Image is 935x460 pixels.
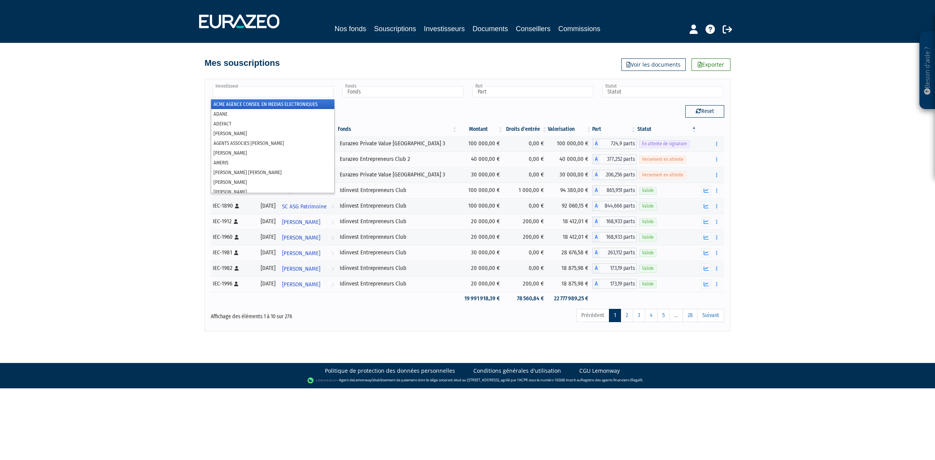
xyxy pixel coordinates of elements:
th: Fonds: activer pour trier la colonne par ordre croissant [337,123,458,136]
a: [PERSON_NAME] [279,229,337,245]
a: 3 [633,309,645,322]
th: Droits d'entrée: activer pour trier la colonne par ordre croissant [504,123,548,136]
div: A - Idinvest Entrepreneurs Club [592,248,637,258]
div: IEC-1981 [213,249,254,257]
a: Commissions [558,23,600,34]
div: [DATE] [260,217,277,226]
img: logo-lemonway.png [307,377,337,384]
li: [PERSON_NAME] [PERSON_NAME] [211,167,334,177]
a: SC ASG Patrimoine [279,198,337,214]
li: ACME AGENCE CONSEIL EN MEDIAS ELECTRONIQUES [211,99,334,109]
span: Versement en attente [639,171,686,179]
li: [PERSON_NAME] [211,148,334,158]
td: 100 000,00 € [548,136,592,152]
td: 200,00 € [504,229,548,245]
a: CGU Lemonway [579,367,620,375]
th: Part: activer pour trier la colonne par ordre croissant [592,123,637,136]
td: 92 060,15 € [548,198,592,214]
div: [DATE] [260,280,277,288]
span: 168,933 parts [600,217,637,227]
td: 40 000,00 € [458,152,504,167]
span: 206,256 parts [600,170,637,180]
div: A - Eurazeo Private Value Europe 3 [592,139,637,149]
a: 2 [621,309,633,322]
a: [PERSON_NAME] [279,214,337,229]
span: 865,951 parts [600,185,637,196]
a: Souscriptions [374,23,416,35]
a: [PERSON_NAME] [279,261,337,276]
div: Idinvest Entrepreneurs Club [340,264,455,272]
i: [Français] Personne physique [235,266,239,271]
a: 5 [657,309,670,322]
td: 30 000,00 € [458,167,504,183]
button: Reset [685,105,724,118]
span: A [592,263,600,273]
span: A [592,279,600,289]
td: 28 676,58 € [548,245,592,261]
li: AMERIS [211,158,334,167]
span: A [592,201,600,211]
span: Valide [639,249,656,257]
div: IEC-1912 [213,217,254,226]
img: 1732889491-logotype_eurazeo_blanc_rvb.png [199,14,279,28]
td: 0,00 € [504,261,548,276]
span: 173,19 parts [600,263,637,273]
a: Voir les documents [621,58,686,71]
h4: Mes souscriptions [205,58,280,68]
span: Valide [639,234,656,241]
th: Statut : activer pour trier la colonne par ordre d&eacute;croissant [637,123,697,136]
div: A - Idinvest Entrepreneurs Club [592,263,637,273]
td: 0,00 € [504,152,548,167]
a: Conditions générales d'utilisation [473,367,561,375]
i: Voir l'investisseur [331,246,334,261]
td: 18 875,98 € [548,276,592,292]
span: Valide [639,218,656,226]
span: A [592,170,600,180]
span: A [592,248,600,258]
i: Voir l'investisseur [331,231,334,245]
span: A [592,217,600,227]
div: IEC-1982 [213,264,254,272]
th: Valorisation: activer pour trier la colonne par ordre croissant [548,123,592,136]
span: En attente de signature [639,140,690,148]
div: [DATE] [260,264,277,272]
td: 18 412,01 € [548,229,592,245]
div: A - Eurazeo Private Value Europe 3 [592,170,637,180]
span: [PERSON_NAME] [282,246,320,261]
a: Investisseurs [424,23,465,34]
a: Lemonway [354,377,372,382]
div: IEC-1890 [213,202,254,210]
td: 18 875,98 € [548,261,592,276]
span: Valide [639,280,656,288]
a: Suivant [697,309,724,322]
a: 1 [609,309,621,322]
i: [Français] Personne physique [234,282,238,286]
li: [PERSON_NAME] [211,129,334,138]
td: 20 000,00 € [458,214,504,229]
div: Eurazeo Entrepreneurs Club 2 [340,155,455,163]
a: Nos fonds [335,23,366,34]
a: 4 [645,309,658,322]
span: [PERSON_NAME] [282,277,320,292]
span: 173,19 parts [600,279,637,289]
li: AGENTS ASSOCIES [PERSON_NAME] [211,138,334,148]
td: 20 000,00 € [458,276,504,292]
td: 30 000,00 € [458,245,504,261]
span: [PERSON_NAME] [282,262,320,276]
span: [PERSON_NAME] [282,231,320,245]
span: [PERSON_NAME] [282,215,320,229]
i: [Français] Personne physique [234,219,238,224]
a: Registre des agents financiers (Regafi) [581,377,642,382]
div: Idinvest Entrepreneurs Club [340,202,455,210]
span: A [592,139,600,149]
span: A [592,232,600,242]
div: A - Idinvest Entrepreneurs Club [592,232,637,242]
div: Eurazeo Private Value [GEOGRAPHIC_DATA] 3 [340,171,455,179]
div: Idinvest Entrepreneurs Club [340,217,455,226]
div: Idinvest Entrepreneurs Club [340,186,455,194]
td: 100 000,00 € [458,183,504,198]
td: 30 000,00 € [548,167,592,183]
span: Valide [639,203,656,210]
span: 724,9 parts [600,139,637,149]
div: A - Idinvest Entrepreneurs Club [592,201,637,211]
